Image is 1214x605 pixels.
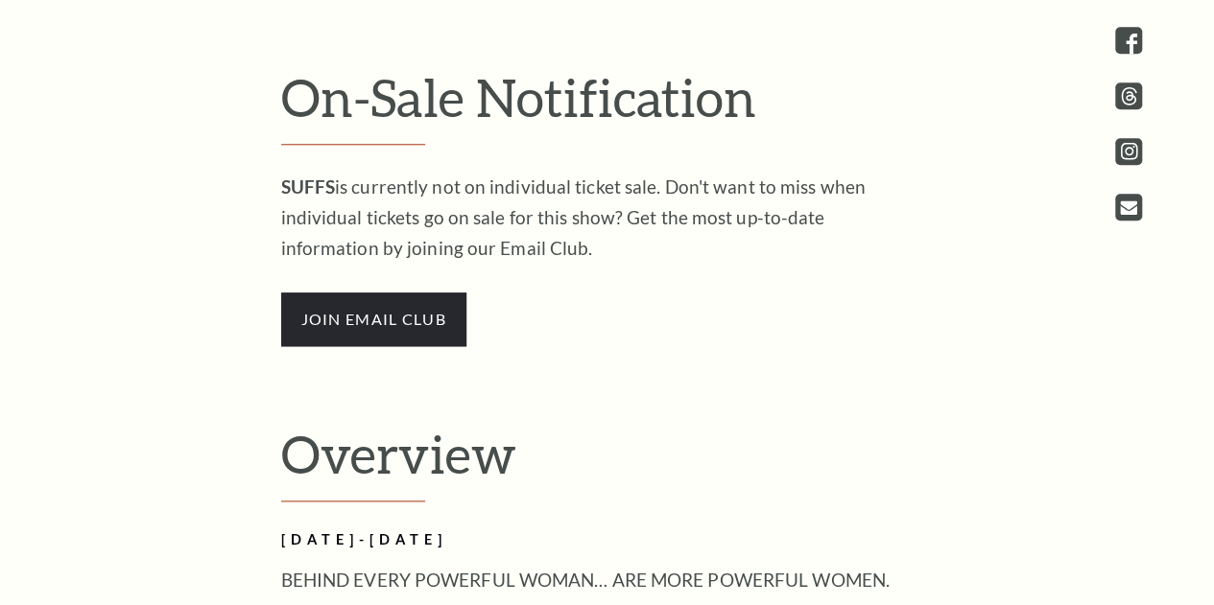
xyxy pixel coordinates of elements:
[281,292,466,346] span: join email club
[281,565,905,595] p: BEHIND EVERY POWERFUL WOMAN… ARE MORE POWERFUL WOMEN.
[281,66,934,145] h2: On-Sale Notification
[281,528,905,552] h2: [DATE]-[DATE]
[281,172,905,264] p: is currently not on individual ticket sale. Don't want to miss when individual tickets go on sale...
[281,175,336,198] strong: SUFFS
[281,307,466,329] a: join email club
[281,423,934,501] h2: Overview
